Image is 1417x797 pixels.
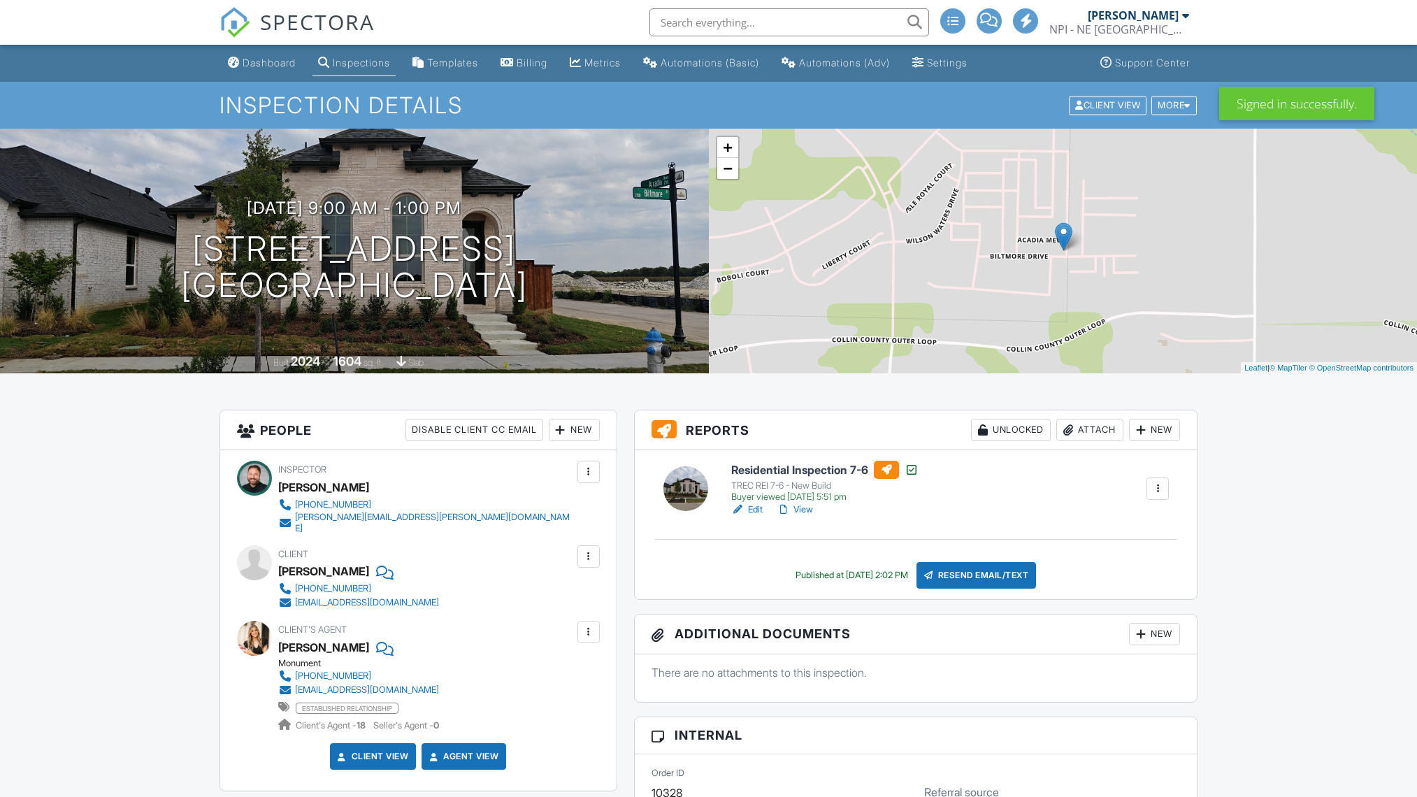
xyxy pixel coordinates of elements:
[1115,57,1190,69] div: Support Center
[635,410,1197,450] h3: Reports
[295,597,439,608] div: [EMAIL_ADDRESS][DOMAIN_NAME]
[247,199,461,217] h3: [DATE] 9:00 am - 1:00 pm
[335,749,409,763] a: Client View
[373,720,439,731] span: Seller's Agent -
[1219,87,1374,120] div: Signed in successfully.
[1244,364,1267,372] a: Leaflet
[222,50,301,76] a: Dashboard
[652,665,1181,680] p: There are no attachments to this inspection.
[273,357,289,368] span: Built
[278,658,450,669] div: Monument
[495,50,553,76] a: Billing
[731,461,919,479] h6: Residential Inspection 7-6
[295,512,574,534] div: [PERSON_NAME][EMAIL_ADDRESS][PERSON_NAME][DOMAIN_NAME]
[278,498,574,512] a: [PHONE_NUMBER]
[717,137,738,158] a: Zoom in
[717,158,738,179] a: Zoom out
[296,720,368,731] span: Client's Agent -
[312,50,396,76] a: Inspections
[796,570,908,581] div: Published at [DATE] 2:02 PM
[278,512,574,534] a: [PERSON_NAME][EMAIL_ADDRESS][PERSON_NAME][DOMAIN_NAME]
[333,354,361,368] div: 1604
[278,464,326,475] span: Inspector
[1095,50,1195,76] a: Support Center
[333,57,390,69] div: Inspections
[1309,364,1414,372] a: © OpenStreetMap contributors
[278,683,439,697] a: [EMAIL_ADDRESS][DOMAIN_NAME]
[564,50,626,76] a: Metrics
[1049,22,1189,36] div: NPI - NE Tarrant County
[220,410,617,450] h3: People
[278,669,439,683] a: [PHONE_NUMBER]
[357,720,366,731] strong: 18
[407,50,484,76] a: Templates
[971,419,1051,441] div: Unlocked
[291,354,320,368] div: 2024
[649,8,929,36] input: Search everything...
[426,749,498,763] a: Agent View
[731,480,919,491] div: TREC REI 7-6 - New Build
[433,720,439,731] strong: 0
[295,499,371,510] div: [PHONE_NUMBER]
[1067,99,1150,110] a: Client View
[260,7,375,36] span: SPECTORA
[295,583,371,594] div: [PHONE_NUMBER]
[405,419,543,441] div: Disable Client CC Email
[278,596,439,610] a: [EMAIL_ADDRESS][DOMAIN_NAME]
[731,503,763,517] a: Edit
[584,57,621,69] div: Metrics
[295,670,371,682] div: [PHONE_NUMBER]
[295,684,439,696] div: [EMAIL_ADDRESS][DOMAIN_NAME]
[278,477,369,498] div: [PERSON_NAME]
[1088,8,1179,22] div: [PERSON_NAME]
[638,50,765,76] a: Automations (Basic)
[731,491,919,503] div: Buyer viewed [DATE] 5:51 pm
[1241,362,1417,374] div: |
[278,549,308,559] span: Client
[517,57,547,69] div: Billing
[907,50,973,76] a: Settings
[278,637,369,658] a: [PERSON_NAME]
[243,57,296,69] div: Dashboard
[927,57,968,69] div: Settings
[364,357,383,368] span: sq. ft.
[731,461,919,503] a: Residential Inspection 7-6 TREC REI 7-6 - New Build Buyer viewed [DATE] 5:51 pm
[220,19,375,48] a: SPECTORA
[408,357,424,368] span: slab
[296,703,398,714] span: established relationship
[549,419,600,441] div: New
[278,582,439,596] a: [PHONE_NUMBER]
[635,717,1197,754] h3: Internal
[1151,96,1197,115] div: More
[1056,419,1123,441] div: Attach
[1129,419,1180,441] div: New
[776,50,895,76] a: Automations (Advanced)
[916,562,1037,589] div: Resend Email/Text
[1069,96,1146,115] div: Client View
[1269,364,1307,372] a: © MapTiler
[1129,623,1180,645] div: New
[220,93,1198,117] h1: Inspection Details
[220,7,250,38] img: The Best Home Inspection Software - Spectora
[278,624,347,635] span: Client's Agent
[278,561,369,582] div: [PERSON_NAME]
[181,231,528,305] h1: [STREET_ADDRESS] [GEOGRAPHIC_DATA]
[661,57,759,69] div: Automations (Basic)
[777,503,813,517] a: View
[799,57,890,69] div: Automations (Adv)
[635,615,1197,654] h3: Additional Documents
[427,57,478,69] div: Templates
[652,767,684,780] label: Order ID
